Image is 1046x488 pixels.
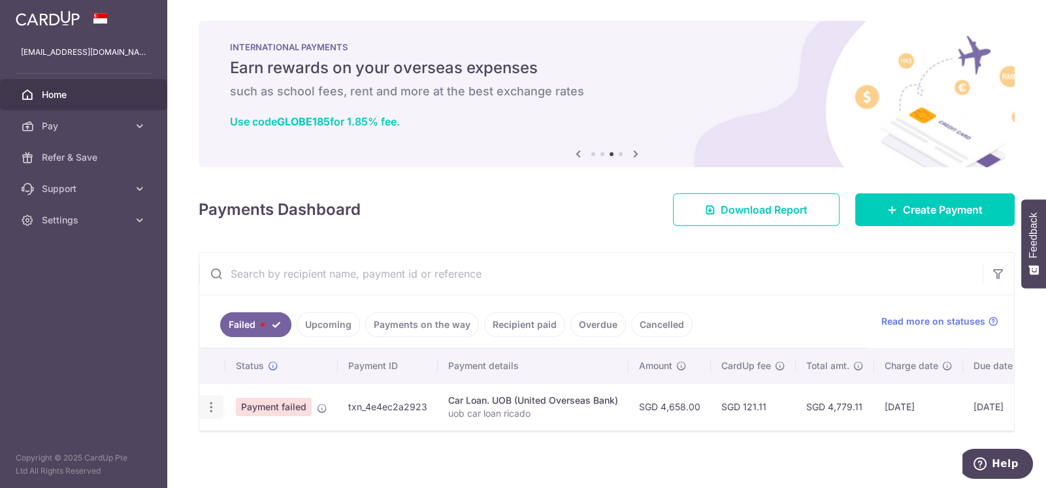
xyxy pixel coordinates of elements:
[230,115,400,128] a: Use codeGLOBE185for 1.85% fee.
[220,312,291,337] a: Failed
[21,46,146,59] p: [EMAIL_ADDRESS][DOMAIN_NAME]
[338,383,438,431] td: txn_4e4ec2a2923
[199,198,361,221] h4: Payments Dashboard
[962,449,1033,481] iframe: Opens a widget where you can find more information
[673,193,840,226] a: Download Report
[1028,212,1039,258] span: Feedback
[963,383,1038,431] td: [DATE]
[711,383,796,431] td: SGD 121.11
[199,253,983,295] input: Search by recipient name, payment id or reference
[796,383,874,431] td: SGD 4,779.11
[721,202,808,218] span: Download Report
[199,21,1015,167] img: International Payment Banner
[885,359,938,372] span: Charge date
[874,383,963,431] td: [DATE]
[297,312,360,337] a: Upcoming
[448,394,618,407] div: Car Loan. UOB (United Overseas Bank)
[365,312,479,337] a: Payments on the way
[855,193,1015,226] a: Create Payment
[629,383,711,431] td: SGD 4,658.00
[881,315,985,328] span: Read more on statuses
[903,202,983,218] span: Create Payment
[230,57,983,78] h5: Earn rewards on your overseas expenses
[16,10,80,26] img: CardUp
[236,359,264,372] span: Status
[42,120,128,133] span: Pay
[42,214,128,227] span: Settings
[42,88,128,101] span: Home
[570,312,626,337] a: Overdue
[448,407,618,420] p: uob car loan ricado
[1021,199,1046,288] button: Feedback - Show survey
[484,312,565,337] a: Recipient paid
[230,84,983,99] h6: such as school fees, rent and more at the best exchange rates
[631,312,693,337] a: Cancelled
[639,359,672,372] span: Amount
[277,115,330,128] b: GLOBE185
[236,398,312,416] span: Payment failed
[42,151,128,164] span: Refer & Save
[973,359,1013,372] span: Due date
[438,349,629,383] th: Payment details
[881,315,998,328] a: Read more on statuses
[721,359,771,372] span: CardUp fee
[230,42,983,52] p: INTERNATIONAL PAYMENTS
[338,349,438,383] th: Payment ID
[806,359,849,372] span: Total amt.
[42,182,128,195] span: Support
